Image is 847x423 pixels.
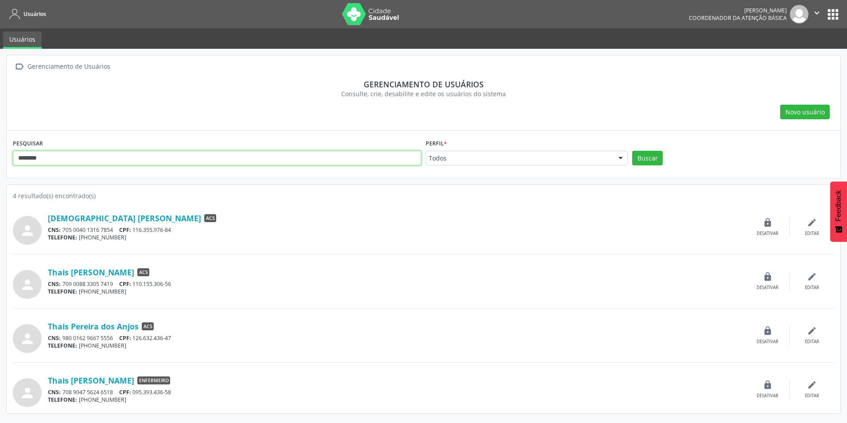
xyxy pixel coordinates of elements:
[48,376,134,385] a: Thais [PERSON_NAME]
[805,393,819,399] div: Editar
[137,376,170,384] span: Enfermeiro
[757,393,778,399] div: Desativar
[48,288,746,295] div: [PHONE_NUMBER]
[632,151,663,166] button: Buscar
[48,267,134,277] a: Thais [PERSON_NAME]
[48,388,746,396] div: 708 9047 5624 6518 095.393.436-58
[790,5,808,23] img: img
[48,280,61,288] span: CNS:
[689,14,787,22] span: Coordenador da Atenção Básica
[48,234,77,241] span: TELEFONE:
[142,322,154,330] span: ACS
[48,396,77,403] span: TELEFONE:
[3,31,42,49] a: Usuários
[805,231,819,237] div: Editar
[825,7,841,22] button: apps
[48,334,61,342] span: CNS:
[204,214,216,222] span: ACS
[805,339,819,345] div: Editar
[429,154,610,163] span: Todos
[426,137,447,151] label: Perfil
[48,396,746,403] div: [PHONE_NUMBER]
[23,10,46,18] span: Usuários
[13,137,43,151] label: PESQUISAR
[48,388,61,396] span: CNS:
[13,191,834,200] div: 4 resultado(s) encontrado(s)
[119,388,131,396] span: CPF:
[689,7,787,14] div: [PERSON_NAME]
[763,272,773,282] i: lock
[48,226,61,234] span: CNS:
[48,280,746,288] div: 709 0088 3305 7419 110.155.306-56
[807,218,817,227] i: edit
[805,285,819,291] div: Editar
[137,268,149,276] span: ACS
[48,334,746,342] div: 980 0162 9667 5556 126.632.436-47
[48,288,77,295] span: TELEFONE:
[19,89,828,98] div: Consulte, crie, desabilite e edite os usuários do sistema
[48,213,201,223] a: [DEMOGRAPHIC_DATA] [PERSON_NAME]
[13,60,26,73] i: 
[48,321,139,331] a: Thais Pereira dos Anjos
[808,5,825,23] button: 
[119,226,131,234] span: CPF:
[757,231,778,237] div: Desativar
[48,342,77,349] span: TELEFONE:
[119,334,131,342] span: CPF:
[757,339,778,345] div: Desativar
[812,8,822,18] i: 
[119,280,131,288] span: CPF:
[26,60,112,73] div: Gerenciamento de Usuários
[807,272,817,282] i: edit
[19,277,35,293] i: person
[835,190,843,221] span: Feedback
[763,326,773,336] i: lock
[763,380,773,390] i: lock
[830,181,847,242] button: Feedback - Mostrar pesquisa
[780,105,830,120] button: Novo usuário
[19,223,35,239] i: person
[48,342,746,349] div: [PHONE_NUMBER]
[6,7,46,21] a: Usuários
[19,79,828,89] div: Gerenciamento de usuários
[807,380,817,390] i: edit
[48,226,746,234] div: 705 0040 1316 7854 116.355.976-84
[13,60,112,73] a:  Gerenciamento de Usuários
[785,107,825,117] span: Novo usuário
[757,285,778,291] div: Desativar
[763,218,773,227] i: lock
[807,326,817,336] i: edit
[48,234,746,241] div: [PHONE_NUMBER]
[19,331,35,347] i: person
